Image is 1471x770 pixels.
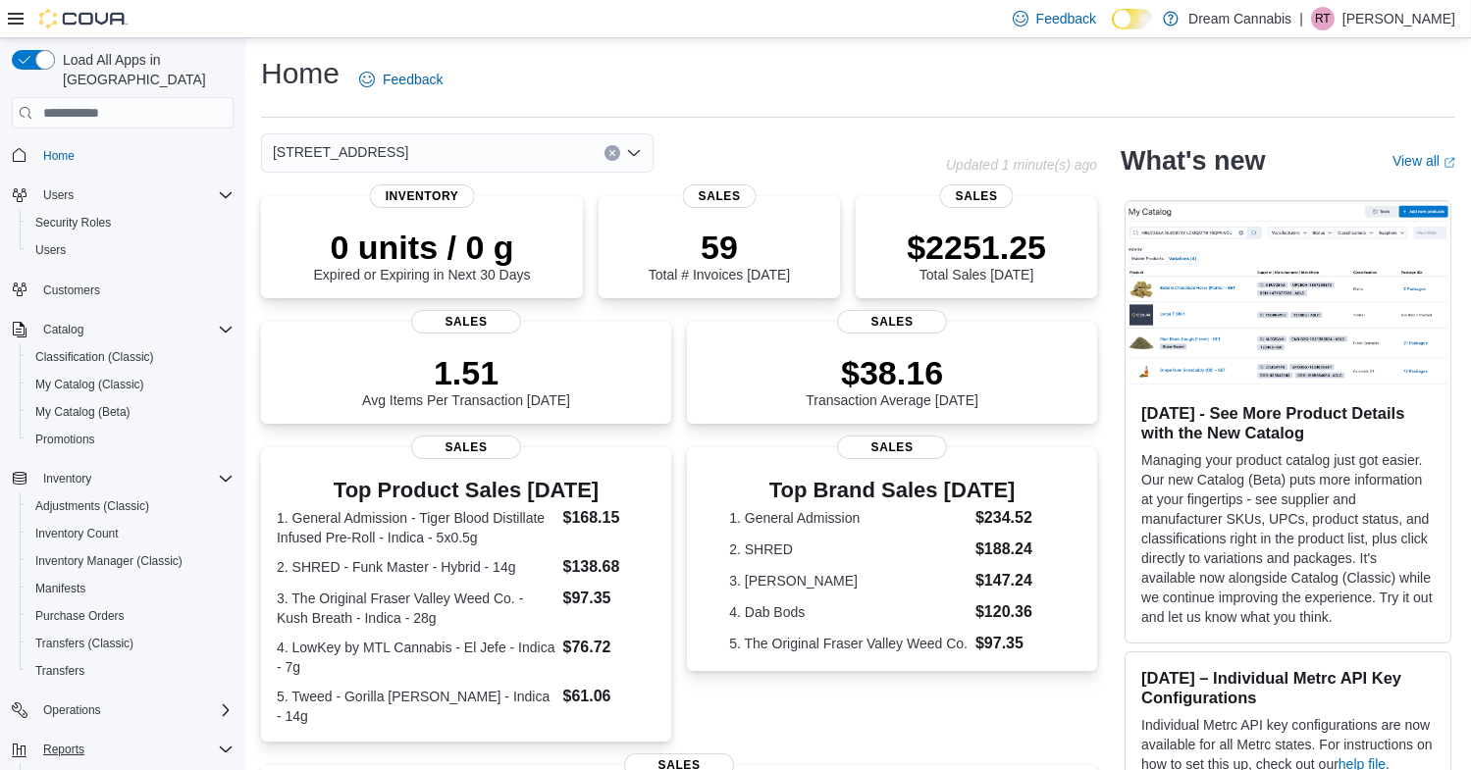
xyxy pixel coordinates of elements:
[20,492,241,520] button: Adjustments (Classic)
[975,538,1055,561] dd: $188.24
[27,345,234,369] span: Classification (Classic)
[626,145,642,161] button: Open list of options
[43,187,74,203] span: Users
[43,742,84,757] span: Reports
[20,575,241,602] button: Manifests
[35,144,82,168] a: Home
[1121,145,1265,177] h2: What's new
[27,373,234,396] span: My Catalog (Classic)
[35,279,108,302] a: Customers
[35,738,92,761] button: Reports
[1315,7,1331,30] span: RT
[362,353,570,408] div: Avg Items Per Transaction [DATE]
[4,181,241,209] button: Users
[314,228,531,267] p: 0 units / 0 g
[563,587,657,610] dd: $97.35
[27,238,74,262] a: Users
[837,310,947,334] span: Sales
[806,353,978,392] p: $38.16
[729,602,968,622] dt: 4. Dab Bods
[39,9,128,28] img: Cova
[27,211,119,234] a: Security Roles
[35,526,119,541] span: Inventory Count
[411,436,521,459] span: Sales
[35,498,149,514] span: Adjustments (Classic)
[649,228,790,282] div: Total # Invoices [DATE]
[1141,668,1435,707] h3: [DATE] – Individual Metrc API Key Configurations
[20,343,241,371] button: Classification (Classic)
[35,636,133,651] span: Transfers (Classic)
[27,549,190,573] a: Inventory Manager (Classic)
[43,322,83,337] span: Catalog
[1141,450,1435,627] p: Managing your product catalog just got easier. Our new Catalog (Beta) puts more information at yo...
[1299,7,1303,30] p: |
[4,696,241,724] button: Operations
[27,345,162,369] a: Classification (Classic)
[20,520,241,547] button: Inventory Count
[563,506,657,530] dd: $168.15
[20,547,241,575] button: Inventory Manager (Classic)
[314,228,531,282] div: Expired or Expiring in Next 30 Days
[27,577,93,600] a: Manifests
[27,238,234,262] span: Users
[1036,9,1096,28] span: Feedback
[975,600,1055,624] dd: $120.36
[729,508,968,528] dt: 1. General Admission
[383,70,443,89] span: Feedback
[1188,7,1291,30] p: Dream Cannabis
[35,553,183,569] span: Inventory Manager (Classic)
[563,636,657,659] dd: $76.72
[27,577,234,600] span: Manifests
[20,602,241,630] button: Purchase Orders
[729,634,968,653] dt: 5. The Original Fraser Valley Weed Co.
[563,685,657,708] dd: $61.06
[35,581,85,596] span: Manifests
[35,608,125,624] span: Purchase Orders
[27,632,234,655] span: Transfers (Classic)
[27,211,234,234] span: Security Roles
[35,242,66,258] span: Users
[604,145,620,161] button: Clear input
[1342,7,1455,30] p: [PERSON_NAME]
[27,373,152,396] a: My Catalog (Classic)
[277,687,555,726] dt: 5. Tweed - Gorilla [PERSON_NAME] - Indica - 14g
[35,663,84,679] span: Transfers
[27,604,234,628] span: Purchase Orders
[27,632,141,655] a: Transfers (Classic)
[1311,7,1335,30] div: Robert Taylor
[35,318,91,341] button: Catalog
[35,278,234,302] span: Customers
[946,157,1097,173] p: Updated 1 minute(s) ago
[43,148,75,164] span: Home
[261,54,340,93] h1: Home
[35,183,234,207] span: Users
[27,400,234,424] span: My Catalog (Beta)
[20,630,241,657] button: Transfers (Classic)
[806,353,978,408] div: Transaction Average [DATE]
[27,522,234,545] span: Inventory Count
[20,426,241,453] button: Promotions
[20,371,241,398] button: My Catalog (Classic)
[4,465,241,492] button: Inventory
[35,467,99,490] button: Inventory
[277,589,555,628] dt: 3. The Original Fraser Valley Weed Co. - Kush Breath - Indica - 28g
[4,140,241,169] button: Home
[273,140,408,164] span: [STREET_ADDRESS]
[35,404,131,420] span: My Catalog (Beta)
[729,539,968,559] dt: 2. SHRED
[907,228,1046,267] p: $2251.25
[35,698,234,722] span: Operations
[35,183,81,207] button: Users
[35,215,111,231] span: Security Roles
[35,738,234,761] span: Reports
[907,228,1046,282] div: Total Sales [DATE]
[35,467,234,490] span: Inventory
[35,432,95,447] span: Promotions
[43,282,100,298] span: Customers
[683,184,757,208] span: Sales
[27,659,92,683] a: Transfers
[649,228,790,267] p: 59
[35,142,234,167] span: Home
[43,471,91,487] span: Inventory
[975,632,1055,655] dd: $97.35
